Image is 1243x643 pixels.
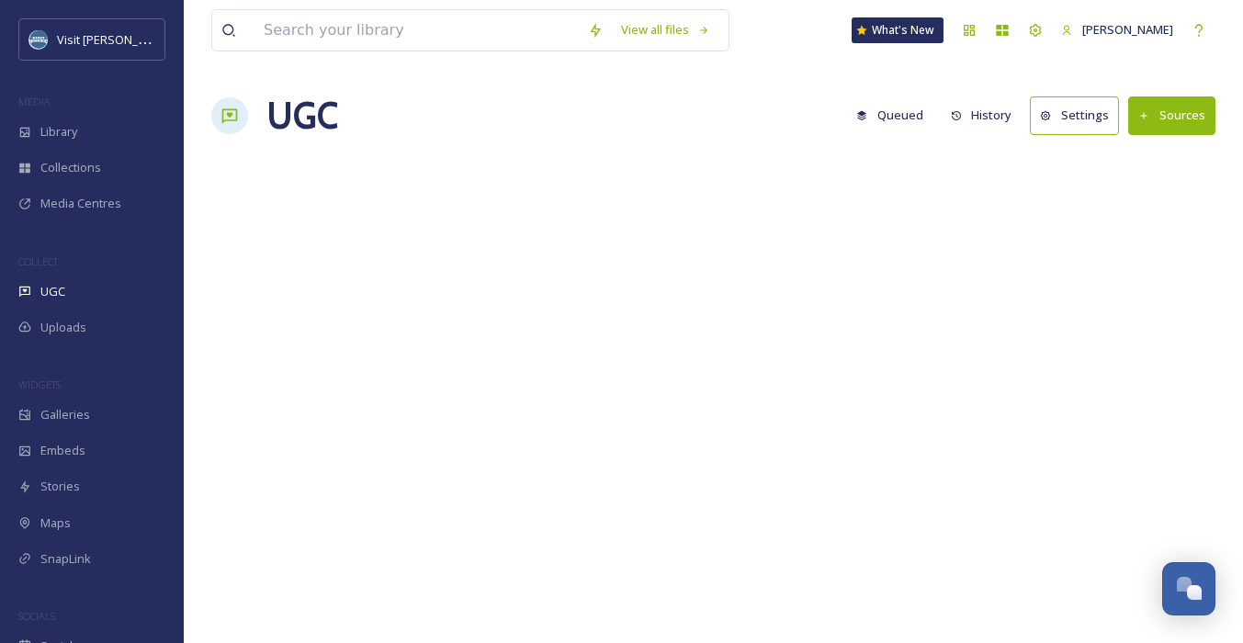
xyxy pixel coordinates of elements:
span: MEDIA [18,95,51,108]
a: Queued [847,97,942,133]
input: Search your library [254,10,579,51]
button: Queued [847,97,932,133]
span: Media Centres [40,195,121,212]
span: COLLECT [18,254,58,268]
a: View all files [612,12,719,48]
span: SOCIALS [18,609,55,623]
span: Embeds [40,442,85,459]
a: Settings [1030,96,1128,134]
a: [PERSON_NAME] [1052,12,1182,48]
a: What's New [852,17,944,43]
button: Sources [1128,96,1215,134]
a: UGC [266,88,338,143]
span: Maps [40,514,71,532]
span: [PERSON_NAME] [1082,21,1173,38]
span: Uploads [40,319,86,336]
a: History [942,97,1031,133]
span: Stories [40,478,80,495]
span: Visit [PERSON_NAME] [57,30,174,48]
span: Collections [40,159,101,176]
img: images.png [29,30,48,49]
span: Galleries [40,406,90,423]
span: UGC [40,283,65,300]
span: WIDGETS [18,378,61,391]
span: Library [40,123,77,141]
button: Open Chat [1162,562,1215,615]
button: History [942,97,1022,133]
button: Settings [1030,96,1119,134]
span: SnapLink [40,550,91,568]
